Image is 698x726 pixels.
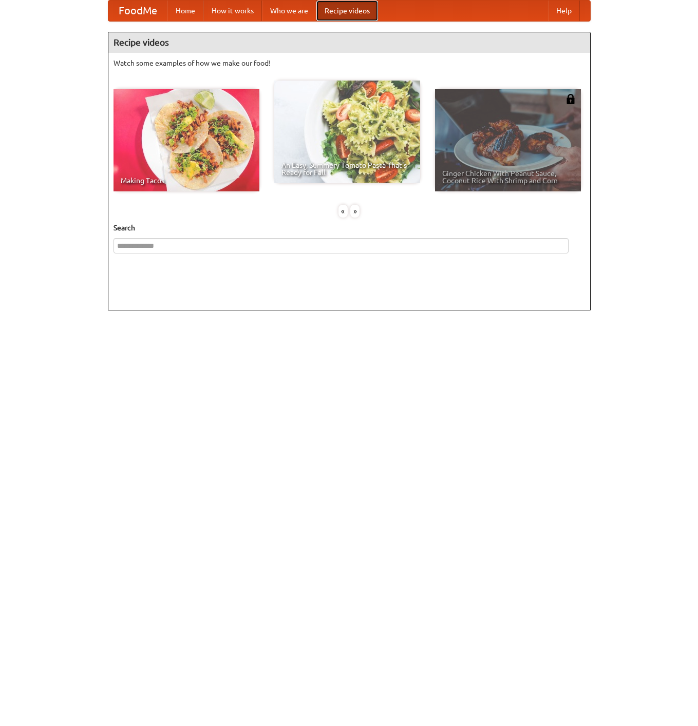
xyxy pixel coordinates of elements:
a: Making Tacos [114,89,259,191]
a: FoodMe [108,1,167,21]
h5: Search [114,223,585,233]
div: » [350,205,360,218]
a: Recipe videos [316,1,378,21]
a: Home [167,1,203,21]
a: How it works [203,1,262,21]
a: Who we are [262,1,316,21]
span: An Easy, Summery Tomato Pasta That's Ready for Fall [281,162,413,176]
a: An Easy, Summery Tomato Pasta That's Ready for Fall [274,81,420,183]
p: Watch some examples of how we make our food! [114,58,585,68]
a: Help [548,1,580,21]
h4: Recipe videos [108,32,590,53]
div: « [338,205,348,218]
img: 483408.png [565,94,576,104]
span: Making Tacos [121,177,252,184]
